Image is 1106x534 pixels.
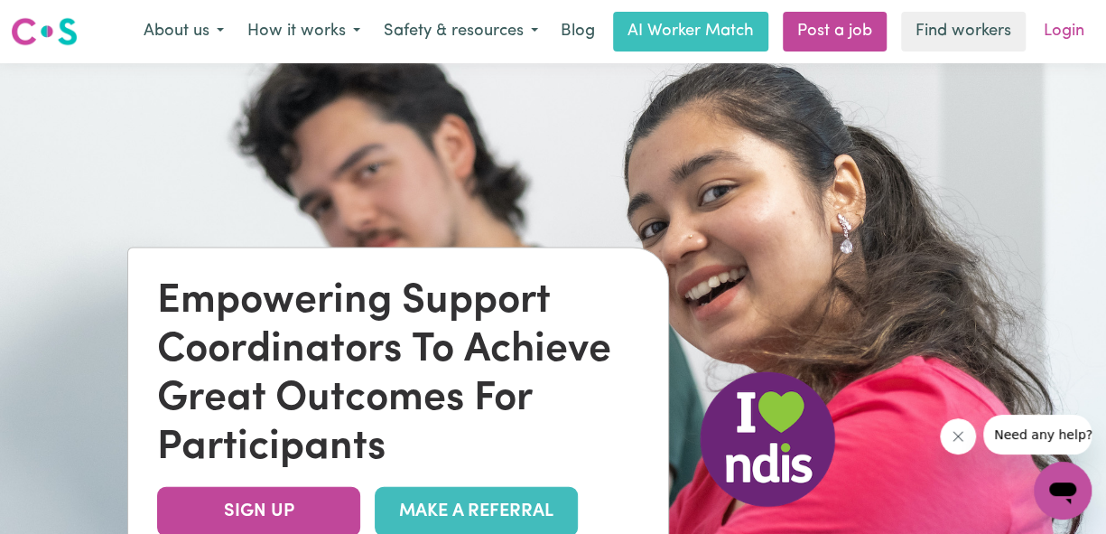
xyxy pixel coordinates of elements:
button: Safety & resources [372,13,550,51]
a: Login [1033,12,1095,52]
iframe: Message from company [983,415,1092,454]
img: NDIS Logo [700,371,835,507]
iframe: Button to launch messaging window [1034,462,1092,520]
a: Find workers [901,12,1026,52]
a: Post a job [783,12,887,52]
a: Blog [550,12,606,52]
button: About us [132,13,236,51]
div: Empowering Support Coordinators To Achieve Great Outcomes For Participants [157,277,639,473]
img: Careseekers logo [11,15,78,48]
button: How it works [236,13,372,51]
iframe: Close message [940,418,976,454]
a: Careseekers logo [11,11,78,52]
a: AI Worker Match [613,12,768,52]
span: Need any help? [11,13,109,27]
